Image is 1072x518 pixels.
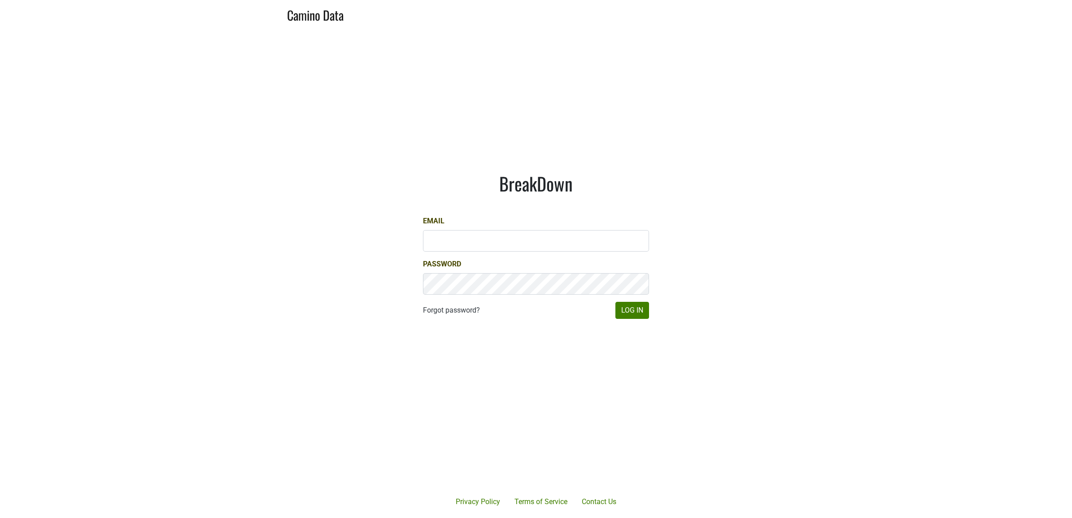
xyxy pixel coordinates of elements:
a: Privacy Policy [449,493,507,511]
button: Log In [615,302,649,319]
label: Password [423,259,461,270]
a: Contact Us [575,493,623,511]
a: Terms of Service [507,493,575,511]
a: Camino Data [287,4,344,25]
label: Email [423,216,444,226]
a: Forgot password? [423,305,480,316]
h1: BreakDown [423,173,649,194]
